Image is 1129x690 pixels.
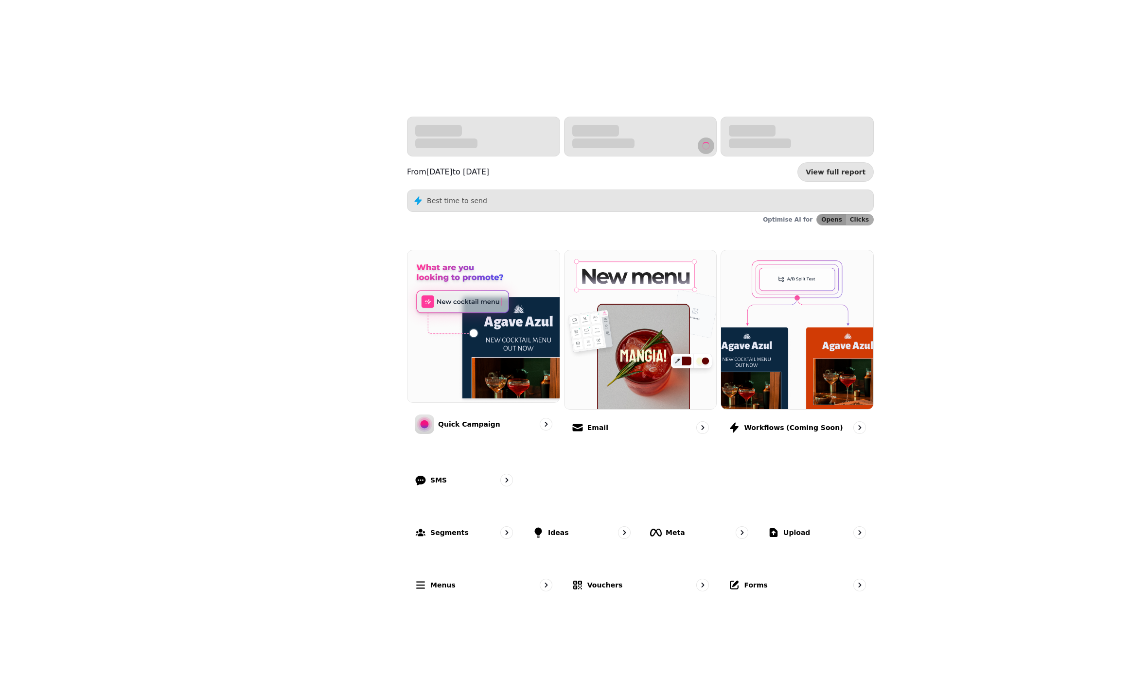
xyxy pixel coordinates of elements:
svg: go to [855,528,864,537]
p: Email [587,423,608,432]
img: Email [564,250,717,409]
a: SMS [407,466,521,494]
img: Quick Campaign [407,250,560,402]
svg: go to [737,528,747,537]
p: Upload [783,528,810,537]
p: Workflows (coming soon) [744,423,843,432]
img: Workflows (coming soon) [721,250,873,409]
svg: go to [698,423,707,432]
p: From [DATE] to [DATE] [407,166,489,178]
a: Quick CampaignQuick Campaign [407,250,560,442]
a: Workflows (coming soon)Workflows (coming soon) [721,250,874,442]
svg: go to [541,419,551,429]
svg: go to [541,580,551,590]
svg: go to [698,580,707,590]
a: EmailEmail [564,250,717,442]
p: SMS [430,475,447,485]
a: Forms [721,571,874,599]
p: Segments [430,528,469,537]
svg: go to [855,423,864,432]
button: Opens [817,214,846,225]
svg: go to [502,475,512,485]
p: Meta [666,528,685,537]
p: Vouchers [587,580,623,590]
p: Menus [430,580,456,590]
svg: go to [619,528,629,537]
a: Menus [407,571,560,599]
button: Clicks [846,214,873,225]
a: Segments [407,518,521,547]
a: Vouchers [564,571,717,599]
a: Upload [760,518,874,547]
a: Ideas [525,518,638,547]
p: Quick Campaign [438,419,500,429]
p: Forms [744,580,767,590]
p: Ideas [548,528,569,537]
span: Clicks [850,217,869,223]
p: Optimise AI for [763,216,812,224]
svg: go to [855,580,864,590]
a: Meta [642,518,756,547]
span: Opens [821,217,842,223]
button: refresh [698,138,714,154]
p: Best time to send [427,196,487,206]
svg: go to [502,528,512,537]
a: View full report [797,162,874,182]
